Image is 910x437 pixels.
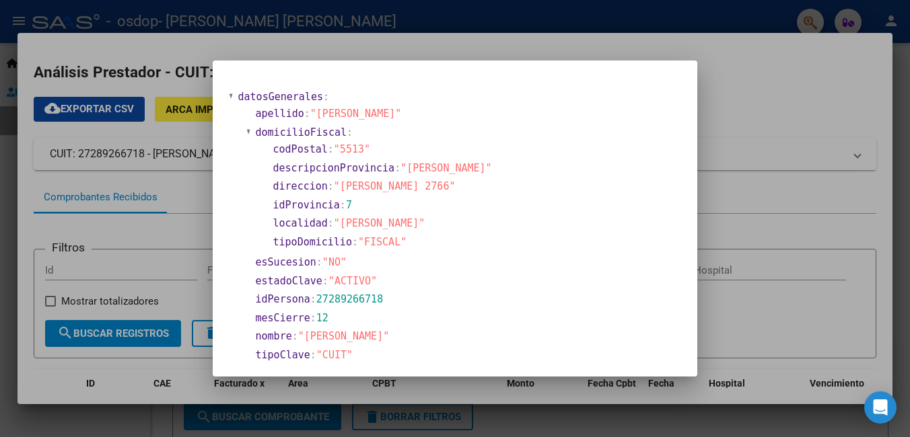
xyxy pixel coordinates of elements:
[352,236,358,248] span: :
[394,162,400,174] span: :
[322,275,328,287] span: :
[322,256,347,268] span: "NO"
[346,199,352,211] span: 7
[273,199,340,211] span: idProvincia
[273,236,352,248] span: tipoDomicilio
[864,391,897,424] div: Open Intercom Messenger
[292,330,298,342] span: :
[304,108,310,120] span: :
[273,180,328,192] span: direccion
[328,180,334,192] span: :
[316,256,322,268] span: :
[400,162,491,174] span: "[PERSON_NAME]"
[256,108,304,120] span: apellido
[328,275,377,287] span: "ACTIVO"
[328,217,334,229] span: :
[273,143,328,155] span: codPostal
[316,312,328,324] span: 12
[340,199,346,211] span: :
[256,349,310,361] span: tipoClave
[310,108,401,120] span: "[PERSON_NAME]"
[316,293,383,305] span: 27289266718
[358,236,407,248] span: "FISCAL"
[273,162,395,174] span: descripcionProvincia
[256,330,292,342] span: nombre
[310,293,316,305] span: :
[316,349,353,361] span: "CUIT"
[334,180,456,192] span: "[PERSON_NAME] 2766"
[347,126,353,138] span: :
[256,312,310,324] span: mesCierre
[256,126,347,138] span: domicilioFiscal
[273,217,328,229] span: localidad
[328,143,334,155] span: :
[334,143,370,155] span: "5513"
[310,349,316,361] span: :
[256,256,316,268] span: esSucesion
[334,217,425,229] span: "[PERSON_NAME]"
[323,91,329,103] span: :
[310,312,316,324] span: :
[298,330,389,342] span: "[PERSON_NAME]"
[238,91,323,103] span: datosGenerales
[256,275,322,287] span: estadoClave
[256,293,310,305] span: idPersona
